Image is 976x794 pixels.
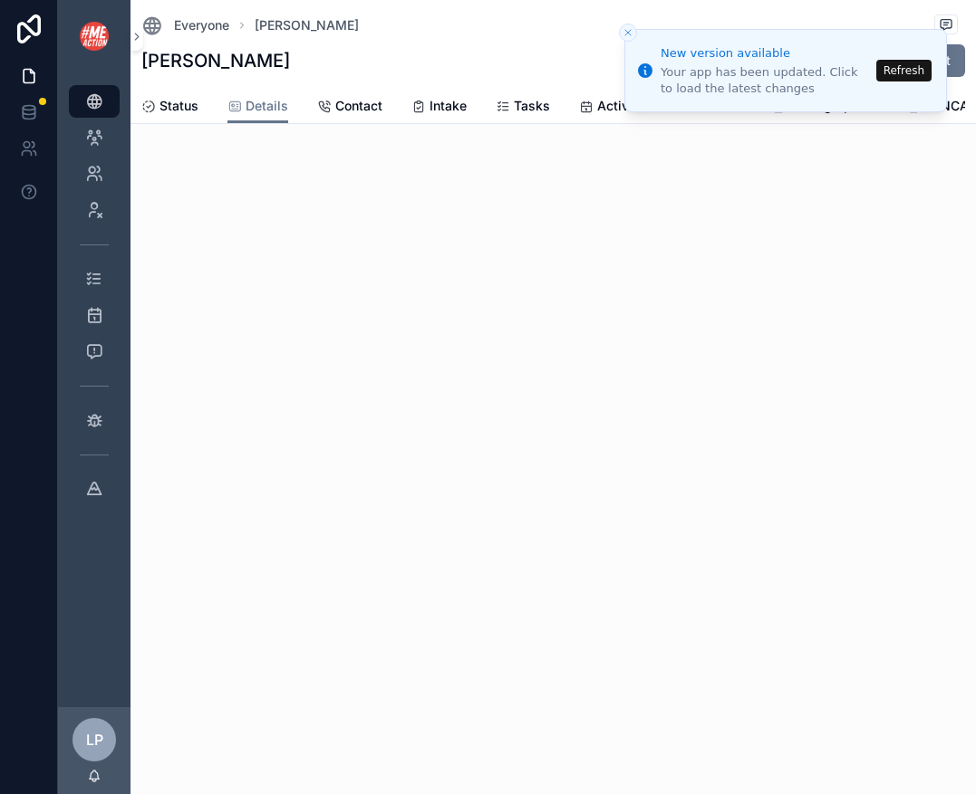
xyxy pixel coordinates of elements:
a: Contact [317,90,382,126]
a: Details [227,90,288,124]
span: Everyone [174,16,229,34]
a: Tasks [496,90,550,126]
img: App logo [80,22,109,51]
button: Close toast [619,24,637,42]
span: Intake [430,97,467,115]
a: Intake [411,90,467,126]
a: Activities [579,90,655,126]
a: [PERSON_NAME] [255,16,359,34]
a: Status [141,90,198,126]
span: Status [159,97,198,115]
span: Details [246,97,288,115]
div: New version available [661,44,871,62]
button: Refresh [876,60,932,81]
div: scrollable content [58,72,130,529]
span: Activities [597,97,655,115]
span: Tasks [514,97,550,115]
span: LP [86,729,103,751]
h1: [PERSON_NAME] [141,48,290,73]
a: Everyone [141,14,229,36]
div: Your app has been updated. Click to load the latest changes [661,64,871,97]
span: Contact [335,97,382,115]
